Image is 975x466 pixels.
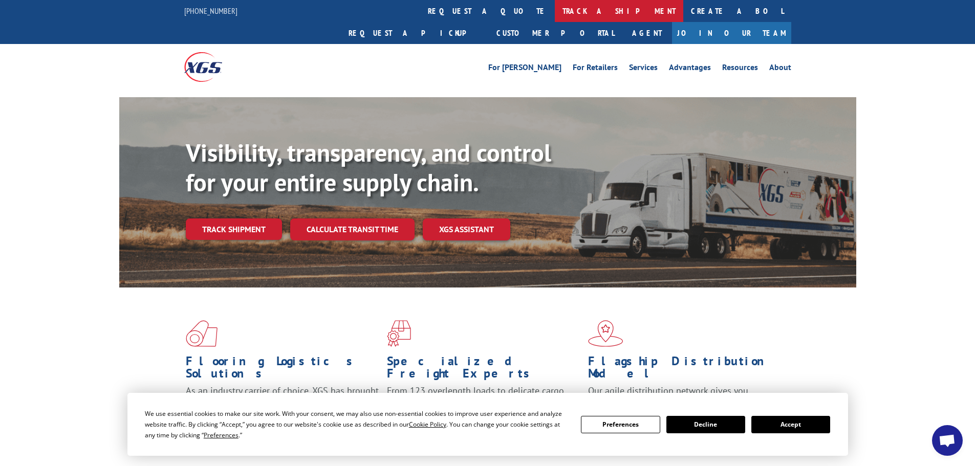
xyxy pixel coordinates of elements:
[629,63,658,75] a: Services
[622,22,672,44] a: Agent
[341,22,489,44] a: Request a pickup
[186,355,379,385] h1: Flooring Logistics Solutions
[423,218,510,240] a: XGS ASSISTANT
[186,218,282,240] a: Track shipment
[672,22,791,44] a: Join Our Team
[290,218,415,240] a: Calculate transit time
[145,408,569,440] div: We use essential cookies to make our site work. With your consent, we may also use non-essential ...
[186,137,551,198] b: Visibility, transparency, and control for your entire supply chain.
[573,63,618,75] a: For Retailers
[722,63,758,75] a: Resources
[666,416,745,433] button: Decline
[409,420,446,429] span: Cookie Policy
[588,355,782,385] h1: Flagship Distribution Model
[488,63,561,75] a: For [PERSON_NAME]
[581,416,660,433] button: Preferences
[186,385,379,421] span: As an industry carrier of choice, XGS has brought innovation and dedication to flooring logistics...
[769,63,791,75] a: About
[387,385,580,430] p: From 123 overlength loads to delicate cargo, our experienced staff knows the best way to move you...
[751,416,830,433] button: Accept
[204,431,239,439] span: Preferences
[588,385,776,409] span: Our agile distribution network gives you nationwide inventory management on demand.
[186,320,218,347] img: xgs-icon-total-supply-chain-intelligence-red
[669,63,711,75] a: Advantages
[932,425,963,456] div: Open chat
[184,6,237,16] a: [PHONE_NUMBER]
[489,22,622,44] a: Customer Portal
[387,320,411,347] img: xgs-icon-focused-on-flooring-red
[127,393,848,456] div: Cookie Consent Prompt
[387,355,580,385] h1: Specialized Freight Experts
[588,320,623,347] img: xgs-icon-flagship-distribution-model-red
